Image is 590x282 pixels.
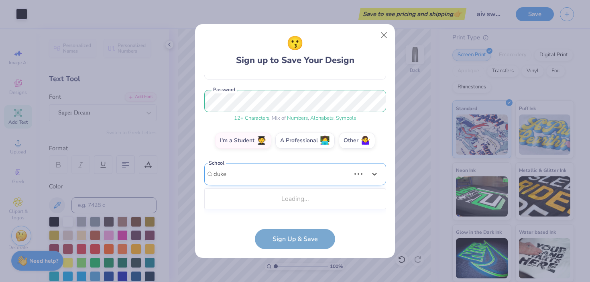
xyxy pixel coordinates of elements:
label: Other [339,133,375,149]
span: 🤷‍♀️ [360,136,370,145]
div: , Mix of , , [204,114,386,123]
div: Sign up to Save Your Design [236,33,354,67]
label: I'm a Student [215,133,271,149]
button: Close [376,28,392,43]
span: Numbers [287,114,308,122]
span: Alphabets [310,114,334,122]
div: Loading... [205,191,386,207]
span: 😗 [287,33,303,54]
label: School [208,159,226,167]
label: A Professional [275,133,335,149]
span: 12 + Characters [234,114,269,122]
span: 👩‍💻 [320,136,330,145]
span: 🧑‍🎓 [256,136,267,145]
span: Symbols [336,114,356,122]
